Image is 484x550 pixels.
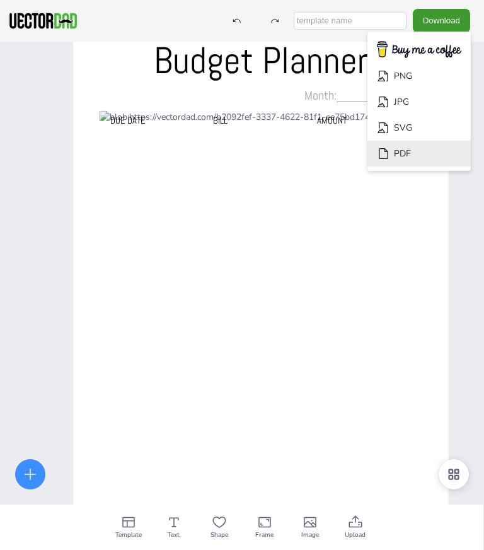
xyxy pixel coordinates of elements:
button: Download [413,9,470,32]
span: Template [115,530,142,540]
li: PNG [367,63,471,89]
span: Shape [210,530,228,540]
span: Budget Planner [154,37,368,84]
span: Due Date [110,114,146,126]
span: Image [301,530,319,540]
img: buymecoffee.png [369,37,470,62]
span: Upload [345,530,366,540]
span: Text [168,530,180,540]
span: Month:____________ [304,87,420,103]
span: AMOUNT [317,114,347,126]
li: PDF [367,141,471,167]
li: JPG [367,89,471,115]
img: VectorDad-1.png [8,11,79,30]
input: template name [294,12,406,30]
span: BILL [213,114,228,126]
li: SVG [367,115,471,141]
span: Frame [255,530,274,540]
ul: Download [367,32,471,171]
